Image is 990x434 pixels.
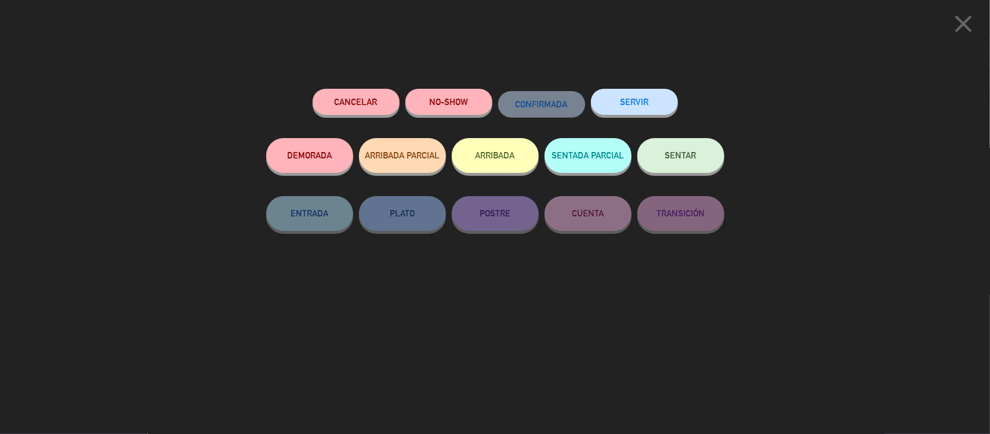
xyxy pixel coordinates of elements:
[637,138,724,173] button: SENTAR
[949,9,978,38] i: close
[452,196,539,231] button: POSTRE
[266,138,353,173] button: DEMORADA
[637,196,724,231] button: TRANSICIÓN
[665,150,697,160] span: SENTAR
[405,89,492,115] button: NO-SHOW
[266,196,353,231] button: ENTRADA
[359,138,446,173] button: ARRIBADA PARCIAL
[365,150,440,160] span: ARRIBADA PARCIAL
[498,91,585,117] button: CONFIRMADA
[313,89,400,115] button: Cancelar
[516,99,568,109] span: CONFIRMADA
[591,89,678,115] button: SERVIR
[545,138,632,173] button: SENTADA PARCIAL
[545,196,632,231] button: CUENTA
[359,196,446,231] button: PLATO
[452,138,539,173] button: ARRIBADA
[945,9,981,43] button: close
